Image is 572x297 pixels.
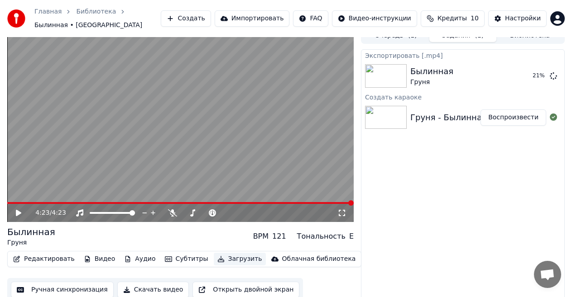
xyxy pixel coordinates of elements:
[410,111,487,124] div: Груня - Былинная
[52,208,66,217] span: 4:23
[349,231,354,242] div: E
[10,253,78,265] button: Редактировать
[282,255,356,264] div: Облачная библиотека
[7,9,25,28] img: youka
[410,65,453,78] div: Былинная
[332,10,417,27] button: Видео-инструкции
[410,78,453,87] div: Груня
[34,7,161,30] nav: breadcrumb
[361,91,564,102] div: Создать караоке
[161,10,211,27] button: Создать
[471,14,479,23] span: 10
[34,21,142,30] span: Былинная • [GEOGRAPHIC_DATA]
[76,7,116,16] a: Библиотека
[533,72,546,80] div: 21 %
[488,10,547,27] button: Настройки
[481,109,546,126] button: Воспроизвести
[35,208,49,217] span: 4:23
[293,10,328,27] button: FAQ
[80,253,119,265] button: Видео
[253,231,269,242] div: BPM
[7,238,55,247] div: Груня
[215,10,290,27] button: Импортировать
[437,14,467,23] span: Кредиты
[35,208,57,217] div: /
[297,231,346,242] div: Тональность
[505,14,541,23] div: Настройки
[120,253,159,265] button: Аудио
[361,50,564,61] div: Экспортировать [.mp4]
[7,226,55,238] div: Былинная
[214,253,266,265] button: Загрузить
[272,231,286,242] div: 121
[34,7,62,16] a: Главная
[534,261,561,288] div: Открытый чат
[421,10,485,27] button: Кредиты10
[161,253,212,265] button: Субтитры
